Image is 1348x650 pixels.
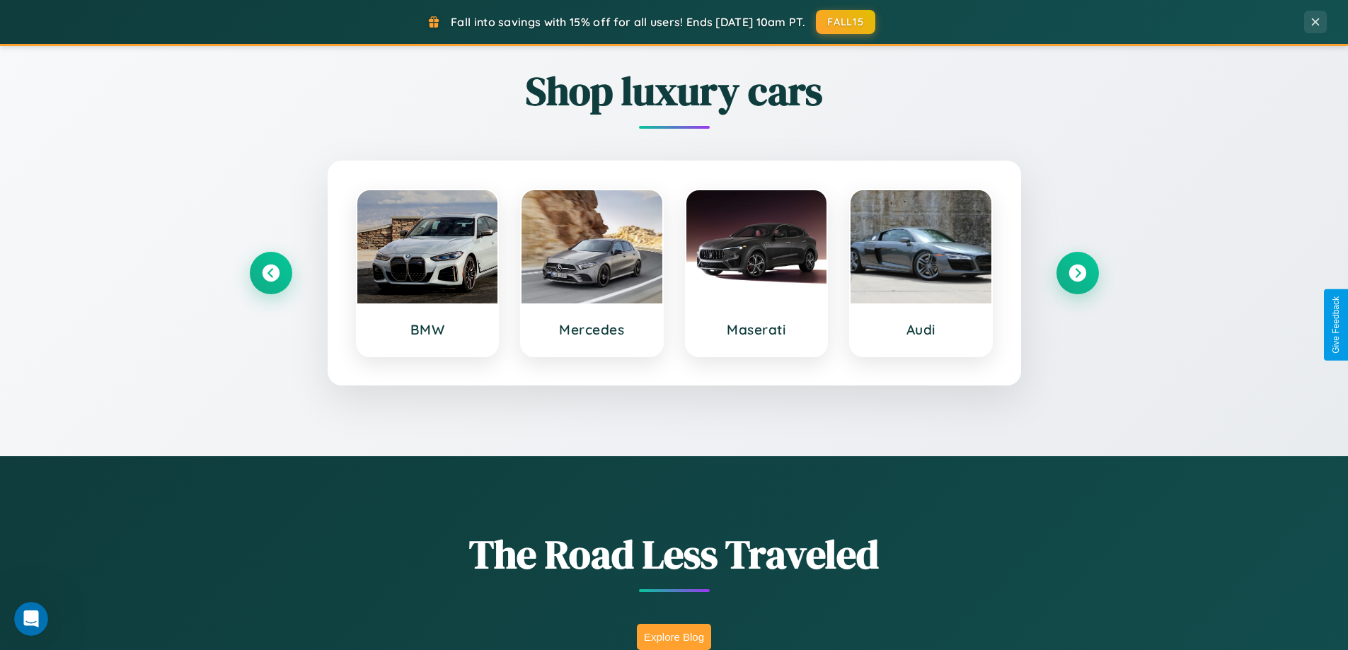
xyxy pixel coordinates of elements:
button: Explore Blog [637,624,711,650]
button: FALL15 [816,10,875,34]
h2: Shop luxury cars [250,64,1099,118]
h3: Maserati [701,321,813,338]
h3: BMW [371,321,484,338]
h3: Mercedes [536,321,648,338]
div: Give Feedback [1331,296,1341,354]
span: Fall into savings with 15% off for all users! Ends [DATE] 10am PT. [451,15,805,29]
iframe: Intercom live chat [14,602,48,636]
h3: Audi [865,321,977,338]
h1: The Road Less Traveled [250,527,1099,581]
